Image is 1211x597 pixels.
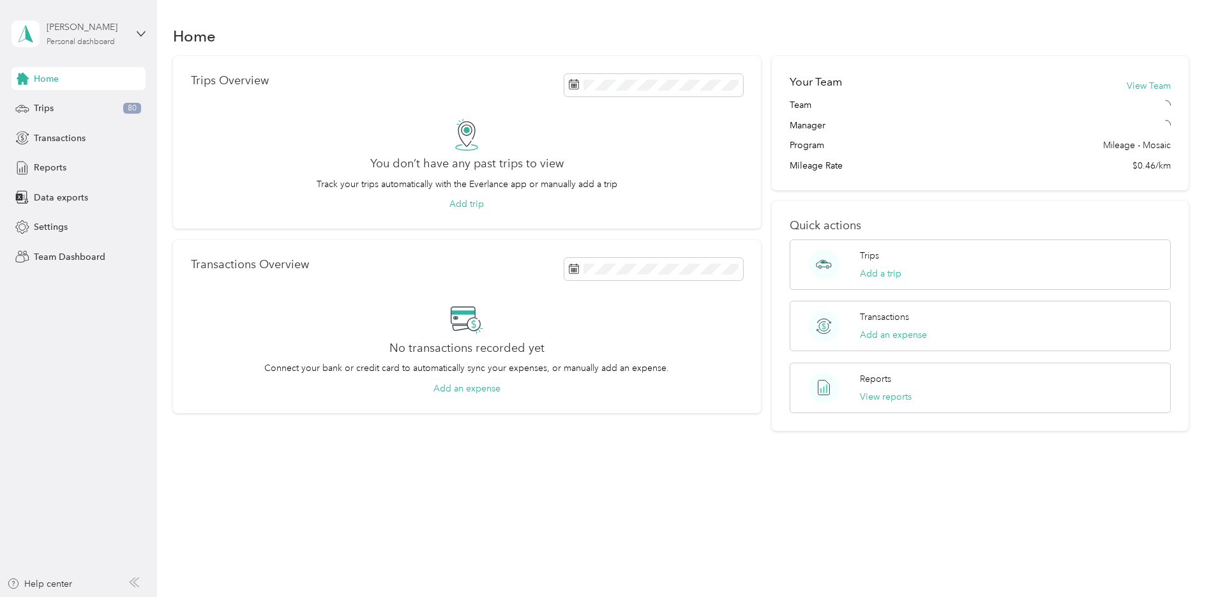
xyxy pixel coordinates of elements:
[860,249,879,262] p: Trips
[449,197,484,211] button: Add trip
[1103,139,1171,152] span: Mileage - Mosaic
[1140,525,1211,597] iframe: Everlance-gr Chat Button Frame
[34,191,88,204] span: Data exports
[34,102,54,115] span: Trips
[790,74,842,90] h2: Your Team
[7,577,72,591] button: Help center
[123,103,141,114] span: 80
[264,361,669,375] p: Connect your bank or credit card to automatically sync your expenses, or manually add an expense.
[34,250,105,264] span: Team Dashboard
[790,98,811,112] span: Team
[34,72,59,86] span: Home
[173,29,216,43] h1: Home
[1132,159,1171,172] span: $0.46/km
[1127,79,1171,93] button: View Team
[860,390,912,404] button: View reports
[34,161,66,174] span: Reports
[790,139,824,152] span: Program
[191,258,309,271] p: Transactions Overview
[34,132,86,145] span: Transactions
[389,342,545,355] h2: No transactions recorded yet
[370,157,564,170] h2: You don’t have any past trips to view
[860,328,927,342] button: Add an expense
[47,20,126,34] div: [PERSON_NAME]
[790,159,843,172] span: Mileage Rate
[317,178,617,191] p: Track your trips automatically with the Everlance app or manually add a trip
[191,74,269,87] p: Trips Overview
[790,219,1171,232] p: Quick actions
[47,38,115,46] div: Personal dashboard
[433,382,500,395] button: Add an expense
[860,267,901,280] button: Add a trip
[34,220,68,234] span: Settings
[860,310,909,324] p: Transactions
[790,119,825,132] span: Manager
[860,372,891,386] p: Reports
